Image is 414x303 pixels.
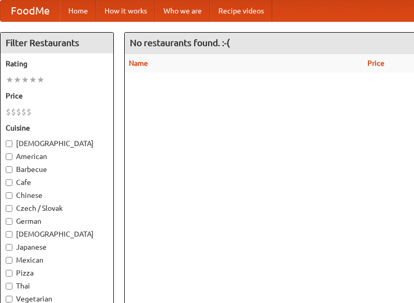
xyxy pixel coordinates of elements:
li: ★ [29,74,37,85]
a: FoodMe [1,1,60,21]
input: Chinese [6,192,12,199]
input: Cafe [6,179,12,186]
input: Czech / Slovak [6,205,12,212]
label: Chinese [6,190,108,200]
label: German [6,216,108,226]
label: [DEMOGRAPHIC_DATA] [6,138,108,149]
input: [DEMOGRAPHIC_DATA] [6,231,12,238]
label: Pizza [6,268,108,278]
h5: Cuisine [6,123,108,133]
ng-pluralize: No restaurants found. :-( [130,38,230,48]
input: Thai [6,283,12,290]
input: American [6,153,12,160]
label: Japanese [6,242,108,252]
input: German [6,218,12,225]
label: Mexican [6,255,108,265]
input: Japanese [6,244,12,251]
li: $ [26,106,32,118]
label: Czech / Slovak [6,203,108,213]
label: American [6,151,108,162]
input: Pizza [6,270,12,277]
a: Recipe videos [210,1,272,21]
li: ★ [6,74,13,85]
input: Mexican [6,257,12,264]
li: ★ [21,74,29,85]
h4: Filter Restaurants [1,33,113,53]
a: Who we are [155,1,210,21]
input: Barbecue [6,166,12,173]
a: How it works [96,1,155,21]
li: $ [6,106,11,118]
li: $ [21,106,26,118]
li: ★ [13,74,21,85]
label: Thai [6,281,108,291]
li: ★ [37,74,45,85]
label: Cafe [6,177,108,187]
label: [DEMOGRAPHIC_DATA] [6,229,108,239]
input: Vegetarian [6,296,12,302]
a: Price [367,59,385,67]
li: $ [16,106,21,118]
input: [DEMOGRAPHIC_DATA] [6,140,12,147]
h5: Price [6,91,108,101]
label: Barbecue [6,164,108,175]
li: $ [11,106,16,118]
a: Name [129,59,148,67]
h5: Rating [6,59,108,69]
a: Home [60,1,96,21]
